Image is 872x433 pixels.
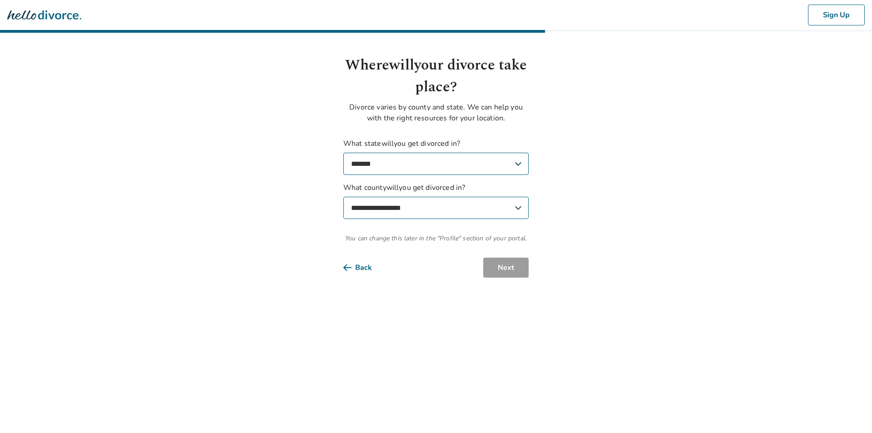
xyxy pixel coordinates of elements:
button: Sign Up [808,5,865,25]
p: Divorce varies by county and state. We can help you with the right resources for your location. [343,102,529,124]
select: What countywillyou get divorced in? [343,197,529,219]
span: You can change this later in the "Profile" section of your portal. [343,234,529,243]
label: What state will you get divorced in? [343,138,529,175]
h1: Where will your divorce take place? [343,55,529,98]
iframe: Chat Widget [827,389,872,433]
label: What county will you get divorced in? [343,182,529,219]
button: Back [343,258,386,278]
button: Next [483,258,529,278]
select: What statewillyou get divorced in? [343,153,529,175]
